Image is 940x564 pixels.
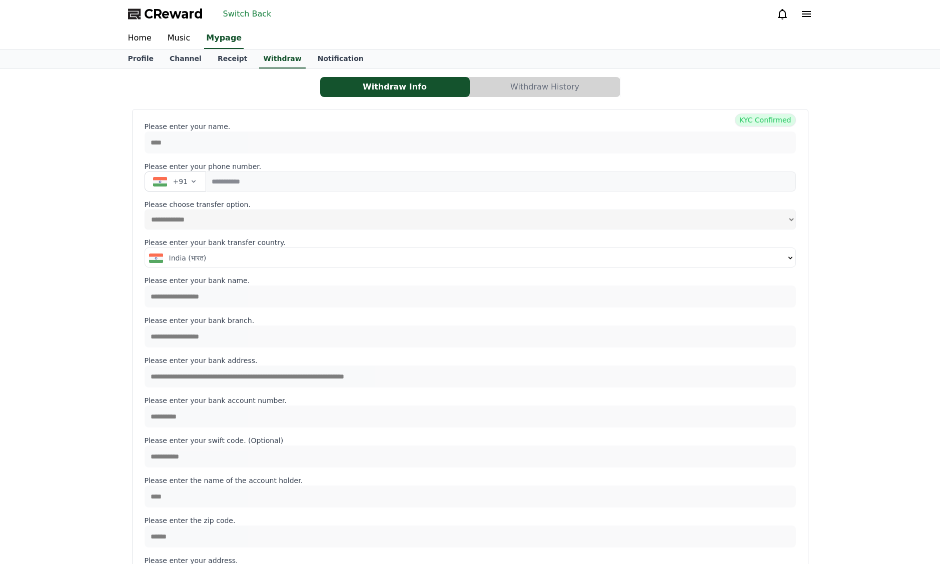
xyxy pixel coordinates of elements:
a: Receipt [210,49,256,68]
p: Please enter your bank name. [145,275,796,285]
button: Switch Back [219,6,276,22]
p: Please enter your bank address. [145,355,796,365]
a: Channel [162,49,210,68]
p: Please enter the zip code. [145,515,796,525]
p: Please enter the name of the account holder. [145,475,796,485]
button: Withdraw History [470,77,620,97]
span: +91 [173,176,188,186]
p: Please enter your phone number. [145,161,796,171]
span: CReward [144,6,203,22]
p: Please enter your name. [145,121,796,131]
a: Profile [120,49,162,68]
p: Please enter your swift code. (Optional) [145,435,796,445]
a: Home [120,28,160,49]
a: Notification [310,49,372,68]
p: Please enter your bank branch. [145,315,796,325]
button: Withdraw Info [320,77,470,97]
p: Please choose transfer option. [145,199,796,209]
p: Please enter your bank transfer country. [145,237,796,247]
span: India (भारत) [169,253,207,263]
p: Please enter your bank account number. [145,395,796,405]
a: Music [160,28,199,49]
span: KYC Confirmed [735,113,795,126]
a: Withdraw [259,49,305,68]
a: Mypage [204,28,244,49]
a: CReward [128,6,203,22]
